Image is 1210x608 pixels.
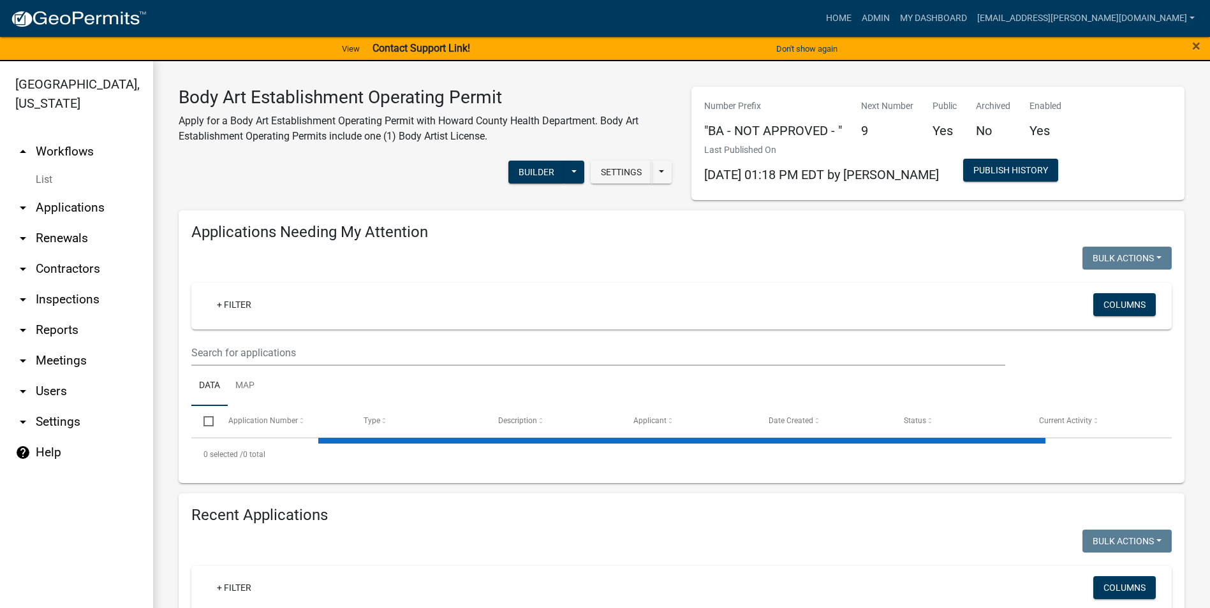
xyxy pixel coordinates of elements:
datatable-header-cell: Applicant [621,406,756,437]
h3: Body Art Establishment Operating Permit [179,87,672,108]
span: [DATE] 01:18 PM EDT by [PERSON_NAME] [704,167,939,182]
h5: 9 [861,123,913,138]
span: Status [904,416,926,425]
h4: Recent Applications [191,506,1172,525]
datatable-header-cell: Description [486,406,621,437]
p: Last Published On [704,143,939,157]
p: Next Number [861,99,913,113]
i: arrow_drop_down [15,322,31,338]
button: Don't show again [771,38,843,59]
i: arrow_drop_down [15,353,31,368]
i: arrow_drop_down [15,292,31,307]
a: Map [228,366,262,407]
p: Enabled [1029,99,1061,113]
span: Applicant [633,416,667,425]
i: arrow_drop_down [15,384,31,399]
span: Application Number [228,416,298,425]
datatable-header-cell: Type [351,406,486,437]
span: Date Created [769,416,813,425]
p: Number Prefix [704,99,842,113]
h4: Applications Needing My Attention [191,223,1172,242]
datatable-header-cell: Date Created [756,406,892,437]
datatable-header-cell: Select [191,406,216,437]
h5: No [976,123,1010,138]
span: Description [498,416,537,425]
button: Columns [1093,293,1156,316]
i: arrow_drop_down [15,261,31,277]
p: Archived [976,99,1010,113]
i: arrow_drop_down [15,414,31,430]
button: Close [1192,38,1200,54]
button: Columns [1093,576,1156,599]
button: Publish History [963,159,1058,182]
datatable-header-cell: Current Activity [1027,406,1162,437]
a: + Filter [207,293,262,316]
button: Bulk Actions [1082,530,1172,553]
a: Home [821,6,857,31]
a: + Filter [207,576,262,599]
a: My Dashboard [895,6,972,31]
h5: "BA - NOT APPROVED - " [704,123,842,138]
input: Search for applications [191,340,1005,366]
strong: Contact Support Link! [373,42,470,54]
a: Admin [857,6,895,31]
wm-modal-confirm: Workflow Publish History [963,166,1058,176]
a: [EMAIL_ADDRESS][PERSON_NAME][DOMAIN_NAME] [972,6,1200,31]
datatable-header-cell: Application Number [216,406,351,437]
h5: Yes [933,123,957,138]
button: Builder [508,161,564,184]
div: 0 total [191,438,1172,470]
i: arrow_drop_down [15,231,31,246]
span: Current Activity [1039,416,1092,425]
span: × [1192,37,1200,55]
button: Settings [591,161,652,184]
p: Apply for a Body Art Establishment Operating Permit with Howard County Health Department. Body Ar... [179,113,672,144]
button: Bulk Actions [1082,247,1172,270]
span: Type [364,416,380,425]
p: Public [933,99,957,113]
a: View [337,38,365,59]
i: arrow_drop_up [15,144,31,159]
i: arrow_drop_down [15,200,31,215]
a: Data [191,366,228,407]
datatable-header-cell: Status [892,406,1027,437]
span: 0 selected / [203,450,243,459]
i: help [15,445,31,460]
h5: Yes [1029,123,1061,138]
